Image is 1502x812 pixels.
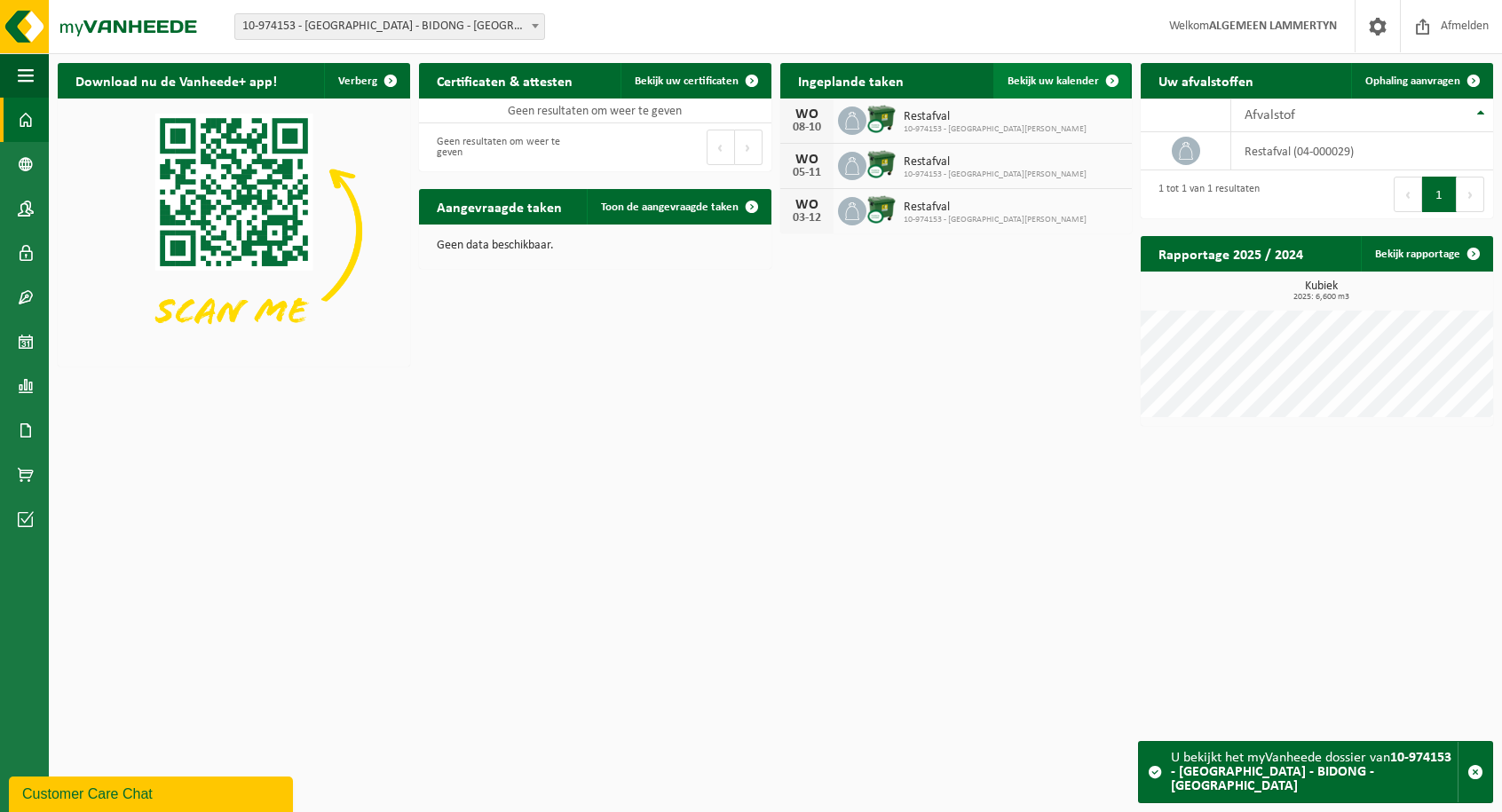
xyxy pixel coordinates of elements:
[1394,177,1422,212] button: Previous
[789,153,825,167] div: WO
[1351,63,1491,99] a: Ophaling aanvragen
[428,128,586,167] div: Geen resultaten om weer te geven
[1209,20,1337,33] strong: ALGEMEEN LAMMERTYN
[419,99,771,123] td: Geen resultaten om weer te geven
[587,189,770,225] a: Toon de aangevraagde taken
[601,201,739,213] span: Toon de aangevraagde taken
[789,198,825,212] div: WO
[1457,177,1484,212] button: Next
[789,122,825,134] div: 08-10
[9,773,296,812] iframe: chat widget
[635,75,739,87] span: Bekijk uw certificaten
[1150,280,1493,302] h3: Kubiek
[1171,751,1451,793] strong: 10-974153 - [GEOGRAPHIC_DATA] - BIDONG - [GEOGRAPHIC_DATA]
[1150,293,1493,302] span: 2025: 6,600 m3
[780,63,921,98] h2: Ingeplande taken
[1422,177,1457,212] button: 1
[1141,63,1271,98] h2: Uw afvalstoffen
[1141,236,1321,271] h2: Rapportage 2025 / 2024
[866,104,897,134] img: WB-1100-CU
[866,149,897,179] img: WB-1100-CU
[904,201,1087,215] span: Restafval
[1150,175,1260,214] div: 1 tot 1 van 1 resultaten
[338,75,377,87] span: Verberg
[735,130,763,165] button: Next
[789,107,825,122] div: WO
[904,215,1087,225] span: 10-974153 - [GEOGRAPHIC_DATA][PERSON_NAME]
[1008,75,1099,87] span: Bekijk uw kalender
[1365,75,1460,87] span: Ophaling aanvragen
[993,63,1130,99] a: Bekijk uw kalender
[437,240,754,252] p: Geen data beschikbaar.
[58,63,295,98] h2: Download nu de Vanheede+ app!
[419,189,580,224] h2: Aangevraagde taken
[1245,108,1295,122] span: Afvalstof
[1171,742,1458,802] div: U bekijkt het myVanheede dossier van
[234,13,545,40] span: 10-974153 - LAMMERTYN - BIDONG - ROESELARE
[324,63,408,99] button: Verberg
[904,110,1087,124] span: Restafval
[621,63,770,99] a: Bekijk uw certificaten
[904,124,1087,135] span: 10-974153 - [GEOGRAPHIC_DATA][PERSON_NAME]
[904,155,1087,169] span: Restafval
[235,14,544,39] span: 10-974153 - LAMMERTYN - BIDONG - ROESELARE
[707,130,735,165] button: Previous
[789,212,825,225] div: 03-12
[789,167,825,179] div: 05-11
[904,169,1087,180] span: 10-974153 - [GEOGRAPHIC_DATA][PERSON_NAME]
[1231,132,1493,170] td: restafval (04-000029)
[58,99,410,363] img: Download de VHEPlus App
[1361,236,1491,272] a: Bekijk rapportage
[866,194,897,225] img: WB-1100-CU
[419,63,590,98] h2: Certificaten & attesten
